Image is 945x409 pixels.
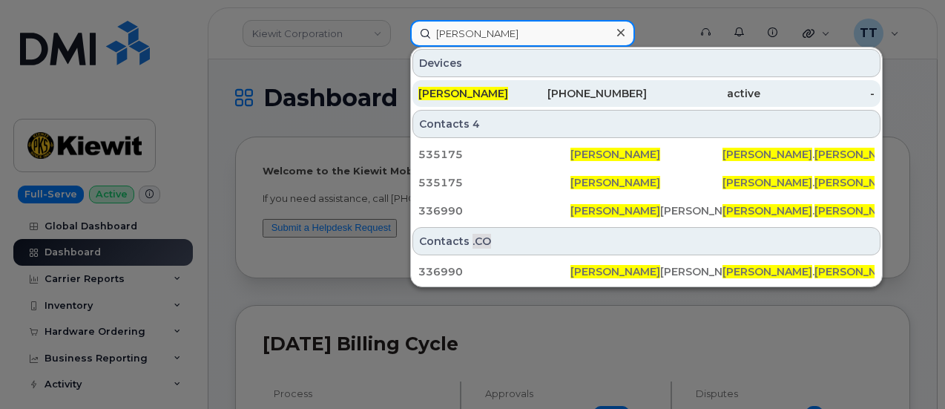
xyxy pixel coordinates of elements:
div: Contacts [412,227,880,255]
span: [PERSON_NAME] [570,204,660,217]
span: [PERSON_NAME] [722,265,812,278]
div: 535175 [418,147,570,162]
span: [PERSON_NAME] [570,148,660,161]
span: [PERSON_NAME] [570,265,660,278]
span: [PERSON_NAME] [418,87,508,100]
div: . 1@[PERSON_NAME][DOMAIN_NAME] [722,147,875,162]
a: 535175[PERSON_NAME][PERSON_NAME].[PERSON_NAME]1@[PERSON_NAME][DOMAIN_NAME] [412,169,880,196]
a: 336990[PERSON_NAME][PERSON_NAME][PERSON_NAME].[PERSON_NAME]@[PERSON_NAME][DOMAIN_NAME] [412,197,880,224]
span: [PERSON_NAME] [814,204,904,217]
iframe: Messenger Launcher [880,344,934,398]
div: active [647,86,761,101]
div: Devices [412,49,880,77]
span: [PERSON_NAME] [570,176,660,189]
span: [PERSON_NAME] [814,176,904,189]
span: [PERSON_NAME] [814,148,904,161]
div: [PHONE_NUMBER] [533,86,647,101]
span: [PERSON_NAME] [722,176,812,189]
span: [PERSON_NAME] [722,148,812,161]
span: [PERSON_NAME] [722,204,812,217]
span: .CO [472,234,491,249]
div: . @[PERSON_NAME][DOMAIN_NAME] [722,264,875,279]
a: 535175[PERSON_NAME][PERSON_NAME].[PERSON_NAME]1@[PERSON_NAME][DOMAIN_NAME] [412,141,880,168]
span: 4 [472,117,480,131]
div: 336990 [418,264,570,279]
div: [PERSON_NAME] [570,264,722,279]
div: [PERSON_NAME] [570,203,722,218]
div: 336990 [418,203,570,218]
div: Contacts [412,110,880,138]
div: 535175 [418,175,570,190]
a: [PERSON_NAME][PHONE_NUMBER]active- [412,80,880,107]
span: [PERSON_NAME] [814,265,904,278]
div: - [760,86,875,101]
div: . @[PERSON_NAME][DOMAIN_NAME] [722,203,875,218]
a: 336990[PERSON_NAME][PERSON_NAME][PERSON_NAME].[PERSON_NAME]@[PERSON_NAME][DOMAIN_NAME] [412,258,880,285]
div: . 1@[PERSON_NAME][DOMAIN_NAME] [722,175,875,190]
